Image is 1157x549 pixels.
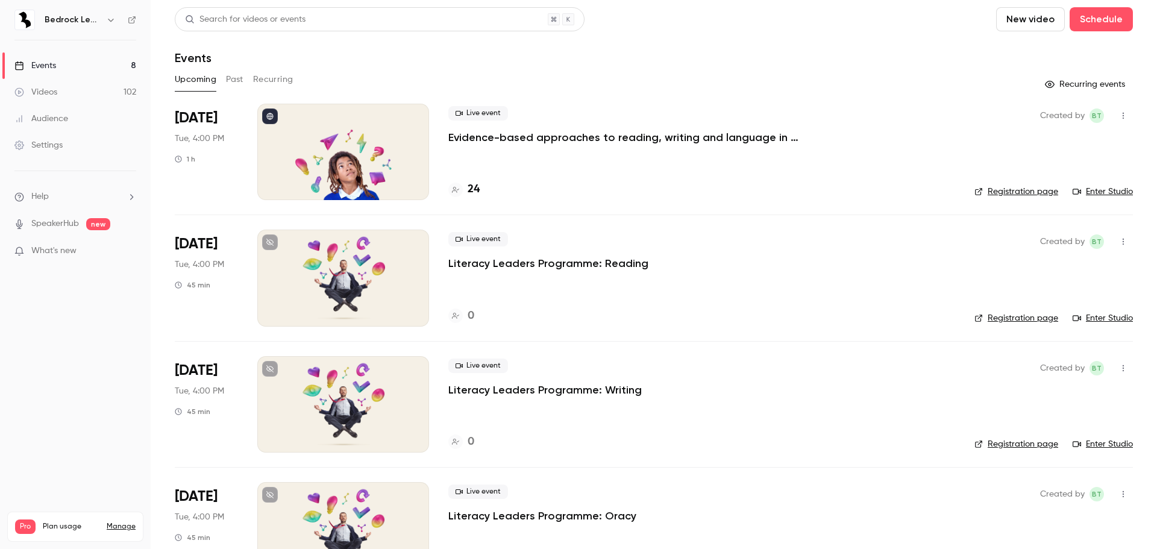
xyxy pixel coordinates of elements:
span: Plan usage [43,522,99,532]
span: BT [1092,234,1102,249]
a: Enter Studio [1073,312,1133,324]
div: Nov 11 Tue, 4:00 PM (Europe/London) [175,356,238,453]
span: Pro [15,519,36,534]
button: Schedule [1070,7,1133,31]
a: 0 [448,434,474,450]
span: [DATE] [175,234,218,254]
span: Live event [448,359,508,373]
div: Settings [14,139,63,151]
a: Literacy Leaders Programme: Writing [448,383,642,397]
span: Live event [448,106,508,121]
span: Help [31,190,49,203]
span: Created by [1040,487,1085,501]
span: Live event [448,232,508,246]
span: [DATE] [175,108,218,128]
li: help-dropdown-opener [14,190,136,203]
span: Tue, 4:00 PM [175,511,224,523]
a: Registration page [974,312,1058,324]
h6: Bedrock Learning [45,14,101,26]
span: Ben Triggs [1090,108,1104,123]
a: 0 [448,308,474,324]
span: Tue, 4:00 PM [175,385,224,397]
a: 24 [448,181,480,198]
div: 45 min [175,280,210,290]
div: Search for videos or events [185,13,306,26]
div: 1 h [175,154,195,164]
span: Ben Triggs [1090,361,1104,375]
a: Literacy Leaders Programme: Oracy [448,509,636,523]
h1: Events [175,51,212,65]
div: 45 min [175,533,210,542]
div: Videos [14,86,57,98]
a: Evidence-based approaches to reading, writing and language in 2025/26 [448,130,810,145]
a: Registration page [974,438,1058,450]
a: SpeakerHub [31,218,79,230]
button: Upcoming [175,70,216,89]
span: new [86,218,110,230]
button: Past [226,70,243,89]
span: Ben Triggs [1090,487,1104,501]
span: [DATE] [175,361,218,380]
div: Oct 7 Tue, 4:00 PM (Europe/London) [175,104,238,200]
span: Tue, 4:00 PM [175,259,224,271]
span: Ben Triggs [1090,234,1104,249]
a: Enter Studio [1073,438,1133,450]
a: Enter Studio [1073,186,1133,198]
span: What's new [31,245,77,257]
span: BT [1092,361,1102,375]
div: 45 min [175,407,210,416]
img: Bedrock Learning [15,10,34,30]
span: Created by [1040,361,1085,375]
button: Recurring events [1039,75,1133,94]
a: Registration page [974,186,1058,198]
div: Audience [14,113,68,125]
a: Literacy Leaders Programme: Reading [448,256,648,271]
iframe: Noticeable Trigger [122,246,136,257]
div: Events [14,60,56,72]
h4: 24 [468,181,480,198]
span: BT [1092,108,1102,123]
span: BT [1092,487,1102,501]
span: Tue, 4:00 PM [175,133,224,145]
a: Manage [107,522,136,532]
button: New video [996,7,1065,31]
h4: 0 [468,308,474,324]
span: Created by [1040,234,1085,249]
span: [DATE] [175,487,218,506]
span: Created by [1040,108,1085,123]
h4: 0 [468,434,474,450]
button: Recurring [253,70,293,89]
div: Nov 4 Tue, 4:00 PM (Europe/London) [175,230,238,326]
span: Live event [448,485,508,499]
